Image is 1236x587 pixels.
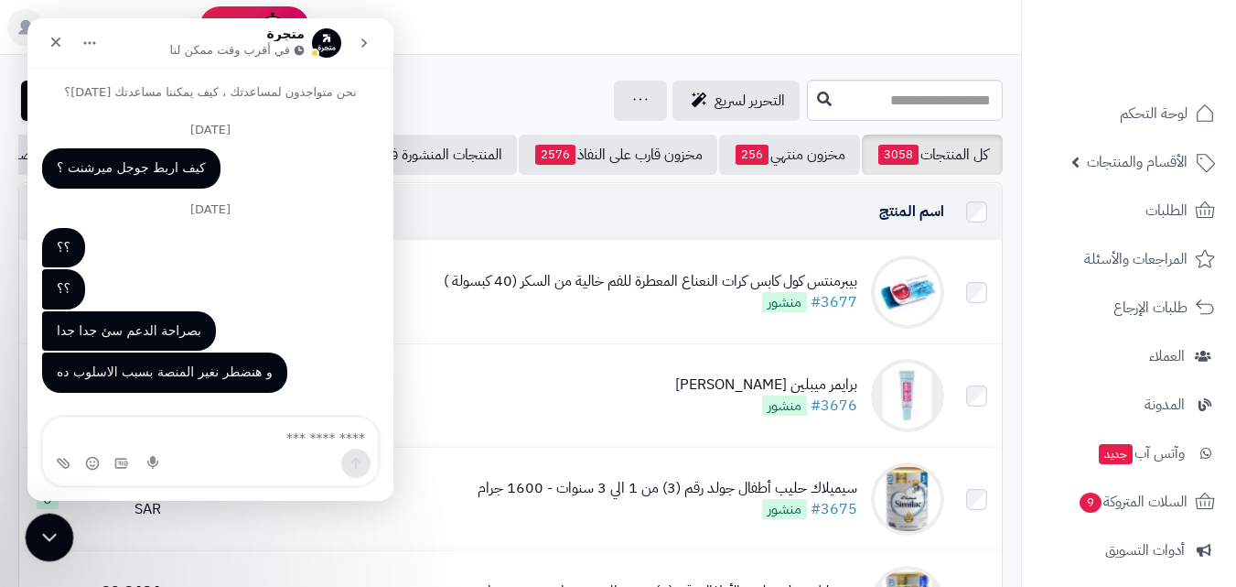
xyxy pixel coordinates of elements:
[15,210,58,250] div: ؟؟
[1120,101,1188,126] span: لوحة التحكم
[1033,286,1225,330] a: طلبات الإرجاع
[862,135,1003,175] a: كل المنتجات3058
[871,462,944,536] img: سيميلاك حليب أطفال جولد رقم (3) من 1 الي 3 سنوات - 1600 جرام
[762,396,807,416] span: منشور
[1078,489,1188,515] span: السلات المتروكة
[48,9,94,50] a: تحديثات المنصة
[29,221,43,239] div: ؟؟
[254,9,291,46] img: ai-face.png
[811,498,857,520] a: #3675
[762,499,807,519] span: منشور
[1097,440,1185,466] span: وآتس آب
[1033,383,1225,427] a: المدونة
[15,130,351,185] div: ماسة يقول …
[26,514,74,562] iframe: Intercom live chat
[314,430,343,460] button: …إرسال رسالة
[719,135,860,175] a: مخزون منتهي256
[1087,149,1188,175] span: الأقسام والمنتجات
[811,395,857,417] a: #3676
[1113,295,1188,321] span: طلبات الإرجاع
[218,16,247,38] span: رفيق
[29,141,178,159] div: كيف اربط جوجل ميرشنت ؟
[315,135,517,175] a: المنتجات المنشورة فقط3058
[1099,444,1133,464] span: جديد
[15,293,188,333] div: بصراحة الدعم سئ جدا جدا
[672,81,800,121] a: التحرير لسريع
[15,185,351,210] div: [DATE]
[811,291,857,313] a: #3677
[29,345,245,364] div: و هنضطر نغير المنصة بسبب الاسلوب ده
[1033,431,1225,475] a: وآتس آبجديد
[15,105,351,130] div: [DATE]
[15,210,351,252] div: ماسة يقول …
[1033,189,1225,233] a: الطلبات
[15,334,260,375] div: و هنضطر نغير المنصة بسبب الاسلوب ده
[15,251,351,293] div: ماسة يقول …
[478,478,857,499] div: سيميلاك حليب أطفال جولد رقم (3) من 1 الي 3 سنوات - 1600 جرام
[1105,538,1185,563] span: أدوات التسويق
[21,81,172,121] a: اضافة منتج جديد
[1033,480,1225,524] a: السلات المتروكة9
[1033,92,1225,136] a: لوحة التحكم
[1145,392,1185,418] span: المدونة
[535,145,575,165] span: 2576
[871,255,944,329] img: بيبرمنتس كول كابس كرات النعناع المعطرة للفم خالية من السكر (40 كبسولة )
[58,438,72,452] button: Emoji picker
[16,399,350,430] textarea: اكتب رسالة...
[736,145,768,165] span: 256
[1149,343,1185,369] span: العملاء
[519,135,717,175] a: مخزون قارب على النفاذ2576
[37,489,59,509] span: 6
[27,18,393,501] iframe: Intercom live chat
[715,90,785,112] span: التحرير لسريع
[1080,493,1102,513] span: 9
[1084,246,1188,272] span: المراجعات والأسئلة
[1033,334,1225,378] a: العملاء
[116,438,131,452] button: Start recording
[871,359,944,432] img: برايمر ميبلين بيبي سكين
[879,201,944,223] a: اسم المنتج
[87,438,102,452] button: Gif picker
[444,271,857,292] div: بيبرمنتس كول كابس كرات النعناع المعطرة للفم خالية من السكر (40 كبسولة )
[762,292,807,312] span: منشور
[45,7,80,42] button: الصفحة الرئيسية
[29,262,43,280] div: ؟؟
[15,130,193,170] div: كيف اربط جوجل ميرشنت ؟
[1112,49,1219,87] img: logo-2.png
[12,7,45,40] div: إغلاق
[878,145,919,165] span: 3058
[15,293,351,335] div: ماسة يقول …
[143,23,263,41] p: في أقرب وقت ممكن لنا
[675,375,857,396] div: برايمر ميبلين [PERSON_NAME]
[1033,237,1225,281] a: المراجعات والأسئلة
[1033,528,1225,572] a: أدوات التسويق
[28,438,43,452] button: تحميل المرفق
[15,334,351,397] div: ماسة يقول …
[15,251,58,291] div: ؟؟
[1145,198,1188,223] span: الطلبات
[83,499,161,520] div: SAR
[29,304,174,322] div: بصراحة الدعم سئ جدا جدا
